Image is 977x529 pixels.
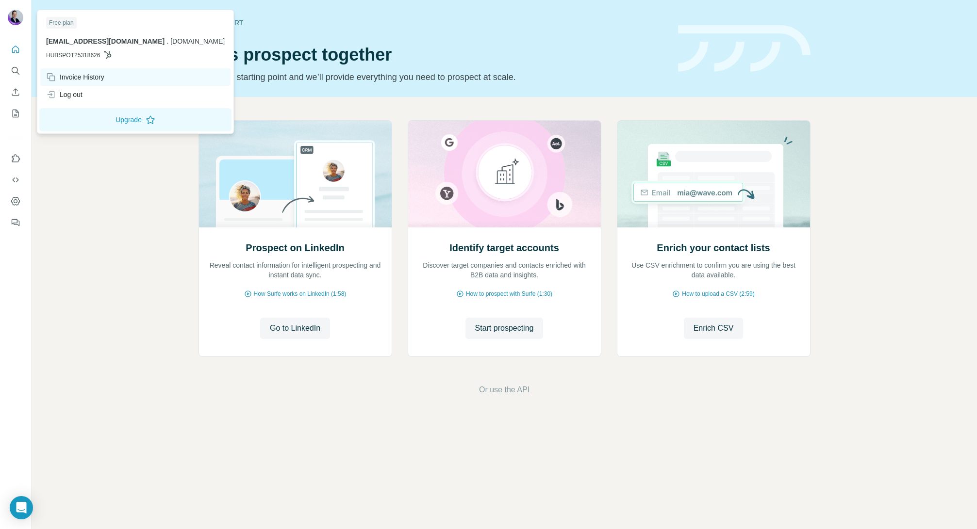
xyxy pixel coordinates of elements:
span: [DOMAIN_NAME] [170,37,225,45]
button: Feedback [8,214,23,231]
div: Invoice History [46,72,104,82]
img: banner [678,25,811,72]
span: [EMAIL_ADDRESS][DOMAIN_NAME] [46,37,165,45]
button: Dashboard [8,192,23,210]
button: Use Surfe API [8,171,23,189]
h2: Enrich your contact lists [657,241,770,255]
span: How to prospect with Surfe (1:30) [466,289,552,298]
p: Reveal contact information for intelligent prospecting and instant data sync. [209,260,382,280]
span: Enrich CSV [694,322,734,334]
button: My lists [8,105,23,122]
button: Use Surfe on LinkedIn [8,150,23,167]
button: Go to LinkedIn [260,318,330,339]
div: Free plan [46,17,77,29]
h1: Let’s prospect together [199,45,666,64]
div: Open Intercom Messenger [10,496,33,519]
h2: Identify target accounts [449,241,559,255]
span: . [166,37,168,45]
img: Identify target accounts [408,121,601,227]
button: Enrich CSV [684,318,744,339]
p: Pick your starting point and we’ll provide everything you need to prospect at scale. [199,70,666,84]
span: Start prospecting [475,322,534,334]
button: Or use the API [479,384,530,396]
h2: Prospect on LinkedIn [246,241,344,255]
div: Log out [46,90,83,99]
p: Discover target companies and contacts enriched with B2B data and insights. [418,260,591,280]
button: Enrich CSV [8,83,23,101]
img: Prospect on LinkedIn [199,121,392,227]
span: Go to LinkedIn [270,322,320,334]
button: Search [8,62,23,80]
div: Quick start [199,18,666,28]
span: How Surfe works on LinkedIn (1:58) [254,289,347,298]
button: Quick start [8,41,23,58]
img: Avatar [8,10,23,25]
span: HUBSPOT25318626 [46,51,100,60]
button: Start prospecting [465,318,544,339]
button: Upgrade [39,108,232,131]
p: Use CSV enrichment to confirm you are using the best data available. [627,260,800,280]
span: How to upload a CSV (2:59) [682,289,754,298]
img: Enrich your contact lists [617,121,811,227]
